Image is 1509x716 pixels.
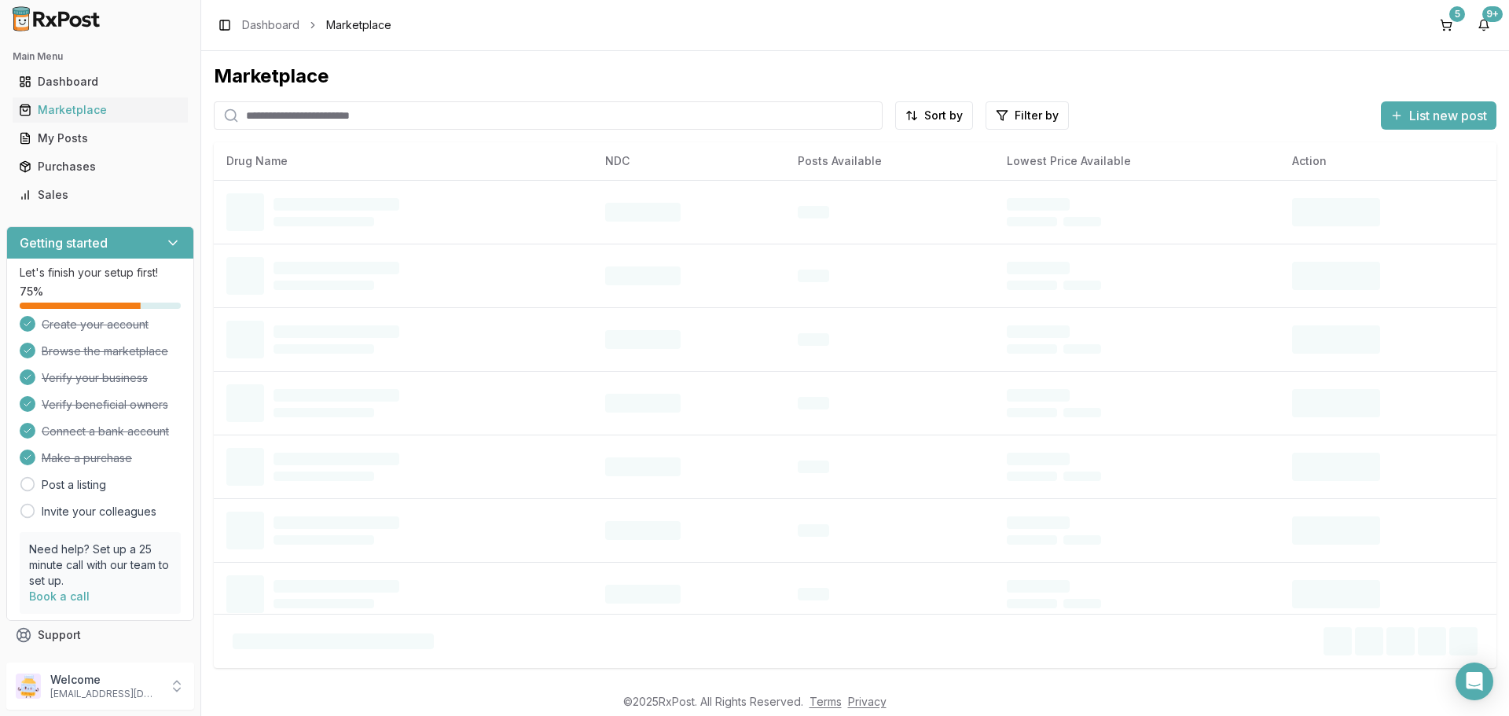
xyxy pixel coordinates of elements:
[1381,109,1496,125] a: List new post
[13,50,188,63] h2: Main Menu
[1456,663,1493,700] div: Open Intercom Messenger
[42,504,156,520] a: Invite your colleagues
[1381,101,1496,130] button: List new post
[20,233,108,252] h3: Getting started
[13,96,188,124] a: Marketplace
[29,589,90,603] a: Book a call
[593,142,785,180] th: NDC
[242,17,299,33] a: Dashboard
[6,649,194,677] button: Feedback
[986,101,1069,130] button: Filter by
[19,102,182,118] div: Marketplace
[326,17,391,33] span: Marketplace
[29,542,171,589] p: Need help? Set up a 25 minute call with our team to set up.
[1471,13,1496,38] button: 9+
[42,424,169,439] span: Connect a bank account
[214,64,1496,89] div: Marketplace
[42,343,168,359] span: Browse the marketplace
[16,674,41,699] img: User avatar
[6,97,194,123] button: Marketplace
[6,182,194,207] button: Sales
[242,17,391,33] nav: breadcrumb
[6,69,194,94] button: Dashboard
[1482,6,1503,22] div: 9+
[6,154,194,179] button: Purchases
[924,108,963,123] span: Sort by
[6,6,107,31] img: RxPost Logo
[214,142,593,180] th: Drug Name
[38,655,91,671] span: Feedback
[42,317,149,332] span: Create your account
[1280,142,1496,180] th: Action
[19,187,182,203] div: Sales
[42,370,148,386] span: Verify your business
[20,284,43,299] span: 75 %
[810,695,842,708] a: Terms
[848,695,887,708] a: Privacy
[42,450,132,466] span: Make a purchase
[19,159,182,174] div: Purchases
[13,124,188,152] a: My Posts
[13,181,188,209] a: Sales
[1015,108,1059,123] span: Filter by
[42,477,106,493] a: Post a listing
[19,74,182,90] div: Dashboard
[1449,6,1465,22] div: 5
[895,101,973,130] button: Sort by
[13,152,188,181] a: Purchases
[20,265,181,281] p: Let's finish your setup first!
[6,621,194,649] button: Support
[785,142,994,180] th: Posts Available
[6,126,194,151] button: My Posts
[50,688,160,700] p: [EMAIL_ADDRESS][DOMAIN_NAME]
[1409,106,1487,125] span: List new post
[42,397,168,413] span: Verify beneficial owners
[994,142,1280,180] th: Lowest Price Available
[19,130,182,146] div: My Posts
[13,68,188,96] a: Dashboard
[1434,13,1459,38] button: 5
[50,672,160,688] p: Welcome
